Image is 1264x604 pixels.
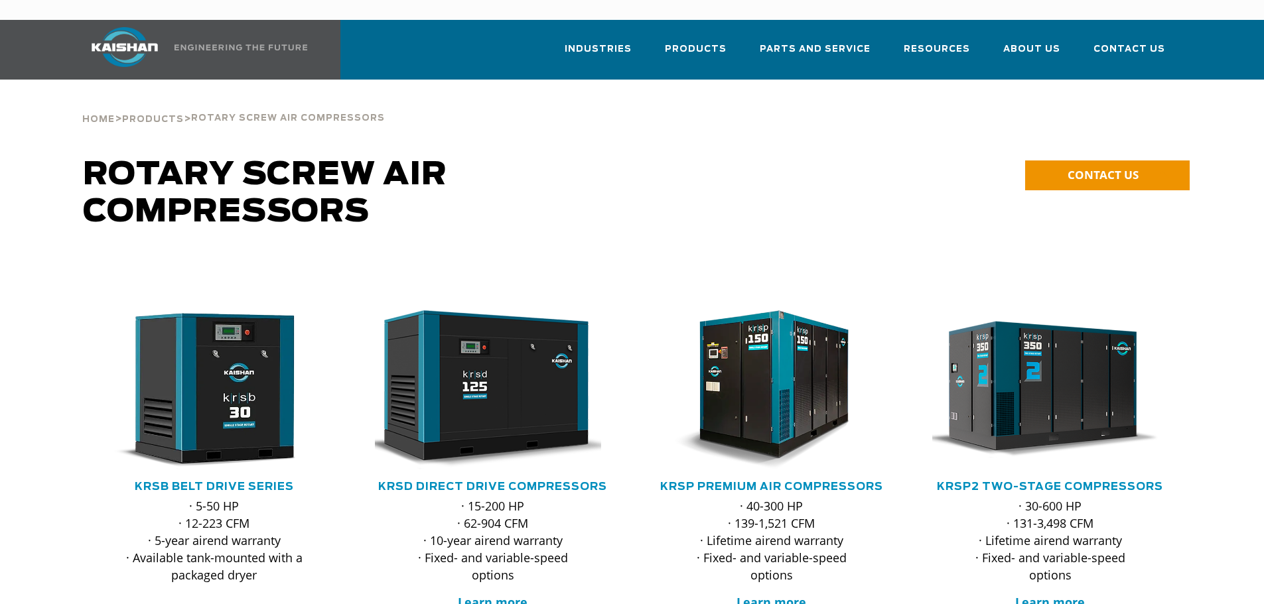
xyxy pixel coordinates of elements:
p: · 15-200 HP · 62-904 CFM · 10-year airend warranty · Fixed- and variable-speed options [401,497,585,583]
div: krsp150 [654,310,890,469]
p: · 40-300 HP · 139-1,521 CFM · Lifetime airend warranty · Fixed- and variable-speed options [680,497,863,583]
img: kaishan logo [75,27,175,67]
div: > > [82,80,385,130]
a: KRSB Belt Drive Series [135,481,294,492]
a: Industries [565,32,632,77]
div: krsd125 [375,310,611,469]
img: Engineering the future [175,44,307,50]
a: About Us [1003,32,1060,77]
p: · 30-600 HP · 131-3,498 CFM · Lifetime airend warranty · Fixed- and variable-speed options [959,497,1142,583]
div: krsp350 [932,310,1168,469]
span: Resources [904,42,970,57]
span: Parts and Service [760,42,871,57]
span: Home [82,115,115,124]
a: CONTACT US [1025,160,1190,190]
span: Rotary Screw Air Compressors [191,114,385,123]
a: KRSP Premium Air Compressors [660,481,883,492]
a: Products [122,113,184,125]
a: Products [665,32,727,77]
div: krsb30 [96,310,332,469]
span: CONTACT US [1068,167,1139,182]
span: Rotary Screw Air Compressors [83,159,447,228]
span: Contact Us [1093,42,1165,57]
img: krsp150 [644,310,880,469]
a: Home [82,113,115,125]
a: KRSD Direct Drive Compressors [378,481,607,492]
img: krsp350 [922,310,1159,469]
a: KRSP2 Two-Stage Compressors [937,481,1163,492]
img: krsb30 [86,310,322,469]
a: Contact Us [1093,32,1165,77]
span: About Us [1003,42,1060,57]
span: Products [665,42,727,57]
img: krsd125 [365,310,601,469]
span: Products [122,115,184,124]
a: Kaishan USA [75,20,310,80]
a: Parts and Service [760,32,871,77]
a: Resources [904,32,970,77]
span: Industries [565,42,632,57]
